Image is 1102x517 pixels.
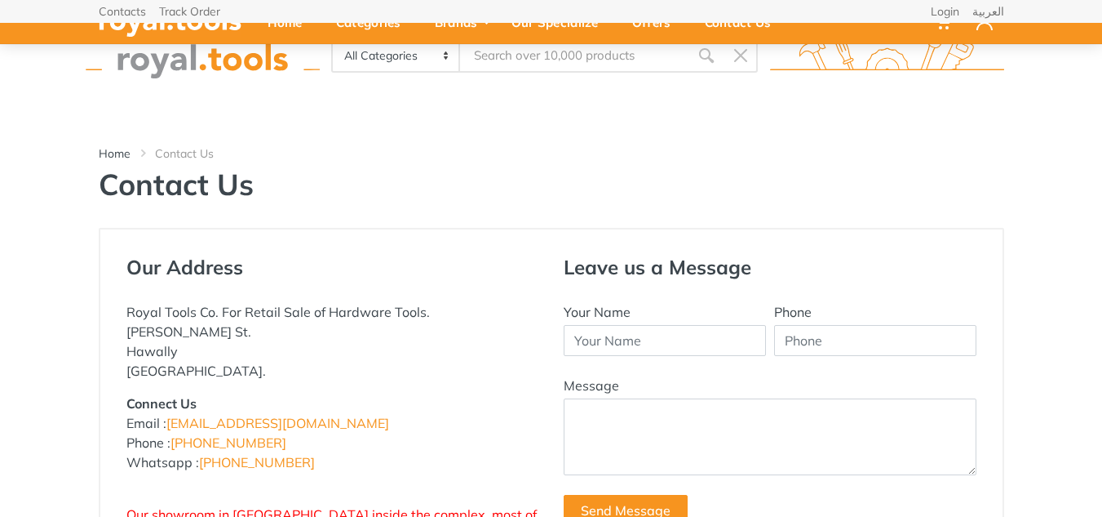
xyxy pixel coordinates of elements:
[931,6,959,17] a: Login
[126,302,539,381] p: Royal Tools Co. For Retail Sale of Hardware Tools. [PERSON_NAME] St. Hawally [GEOGRAPHIC_DATA].
[564,256,976,279] h4: Leave us a Message
[99,167,1004,202] h1: Contact Us
[126,256,539,279] h4: Our Address
[972,6,1004,17] a: العربية
[460,38,688,73] input: Site search
[99,145,131,162] a: Home
[774,325,976,356] input: Phone
[99,145,1004,162] nav: breadcrumb
[774,302,812,322] label: Phone
[333,40,461,71] select: Category
[564,376,619,395] label: Message
[770,33,1004,78] img: royal.tools Logo
[86,33,320,78] img: royal.tools Logo
[564,302,631,322] label: Your Name
[99,6,146,17] a: Contacts
[166,415,389,431] a: [EMAIL_ADDRESS][DOMAIN_NAME]
[199,454,315,470] a: [PHONE_NUMBER]
[159,6,220,17] a: Track Order
[126,395,197,412] strong: Connect Us
[564,325,766,356] input: Your Name
[155,145,238,162] li: Contact Us
[126,394,539,472] p: Email : Phone : Whatsapp :
[170,435,286,451] a: [PHONE_NUMBER]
